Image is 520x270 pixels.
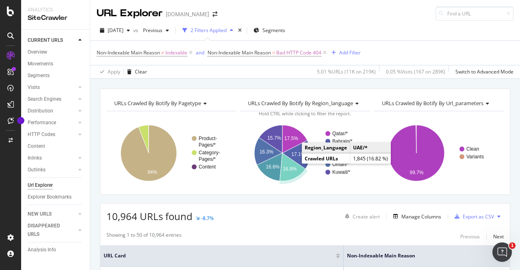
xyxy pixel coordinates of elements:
[201,215,214,222] div: -8.7%
[28,36,63,45] div: CURRENT URLS
[97,6,162,20] div: URL Explorer
[493,231,504,241] button: Next
[451,210,494,223] button: Export as CSV
[97,49,160,56] span: Non-Indexable Main Reason
[435,6,513,21] input: Find a URL
[208,49,271,56] span: Non-Indexable Main Reason
[28,83,76,92] a: Visits
[199,142,216,148] text: Pages/*
[284,136,298,141] text: 17.5%
[28,210,76,218] a: NEW URLS
[466,146,479,152] text: Clean
[390,212,441,221] button: Manage Columns
[28,142,84,151] a: Content
[236,26,243,35] div: times
[28,222,76,239] a: DISAPPEARED URLS
[28,130,55,139] div: HTTP Codes
[28,107,76,115] a: Distribution
[28,6,83,13] div: Analytics
[259,110,351,117] span: Hold CTRL while clicking to filter the report.
[97,24,133,37] button: [DATE]
[199,150,220,156] text: Category-
[28,83,40,92] div: Visits
[28,95,61,104] div: Search Engines
[199,136,217,141] text: Product-
[196,49,204,56] button: and
[28,119,76,127] a: Performance
[382,99,483,107] span: URLs Crawled By Botify By url_parameters
[97,65,120,78] button: Apply
[28,154,76,162] a: Inlinks
[262,27,285,34] span: Segments
[179,24,236,37] button: 2 Filters Applied
[455,68,513,75] div: Switch to Advanced Mode
[28,71,84,80] a: Segments
[452,65,513,78] button: Switch to Advanced Mode
[124,65,147,78] button: Clear
[353,213,380,220] div: Create alert
[302,143,350,153] td: Region_Language
[28,181,84,190] a: Url Explorer
[28,48,47,56] div: Overview
[104,252,334,259] span: URL Card
[302,153,350,164] td: Crawled URLs
[108,27,123,34] span: 2025 Aug. 8th
[135,68,147,75] div: Clear
[250,24,288,37] button: Segments
[350,153,391,164] td: 1,845 (16.82 %)
[28,193,84,201] a: Explorer Bookmarks
[240,118,368,188] svg: A chart.
[328,48,361,58] button: Add Filter
[165,47,187,58] span: Indexable
[147,169,157,175] text: 94%
[28,142,45,151] div: Content
[460,231,480,241] button: Previous
[276,47,321,58] span: Bad HTTP Code 404
[114,99,201,107] span: URLs Crawled By Botify By pagetype
[17,117,24,124] div: Tooltip anchor
[28,130,76,139] a: HTTP Codes
[509,242,516,249] span: 1
[347,252,490,259] span: Non-Indexable Main Reason
[386,68,445,75] div: 0.05 % Visits ( 167 on 289K )
[409,170,423,175] text: 99.7%
[28,181,53,190] div: Url Explorer
[199,164,216,170] text: Content
[196,49,204,56] div: and
[266,164,280,170] text: 16.6%
[28,107,53,115] div: Distribution
[28,193,71,201] div: Explorer Bookmarks
[460,233,480,240] div: Previous
[106,118,234,188] svg: A chart.
[267,135,281,141] text: 15.7%
[28,60,84,68] a: Movements
[332,169,350,175] text: Kuwait/*
[212,11,217,17] div: arrow-right-arrow-left
[28,119,56,127] div: Performance
[342,210,380,223] button: Create alert
[248,99,353,107] span: URLs Crawled By Botify By region_language
[292,151,305,157] text: 17.1%
[28,246,84,254] a: Analysis Info
[332,162,349,167] text: Oman/*
[339,49,361,56] div: Add Filter
[374,118,502,188] svg: A chart.
[106,231,182,241] div: Showing 1 to 50 of 10,964 entries
[106,210,193,223] span: 10,964 URLs found
[401,213,441,220] div: Manage Columns
[380,97,496,110] h4: URLs Crawled By Botify By url_parameters
[28,154,42,162] div: Inlinks
[317,68,376,75] div: 5.01 % URLs ( 11K on 219K )
[140,27,162,34] span: Previous
[28,222,69,239] div: DISAPPEARED URLS
[108,68,120,75] div: Apply
[272,49,275,56] span: =
[463,213,494,220] div: Export as CSV
[28,210,52,218] div: NEW URLS
[140,24,172,37] button: Previous
[283,166,297,172] text: 16.8%
[28,71,50,80] div: Segments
